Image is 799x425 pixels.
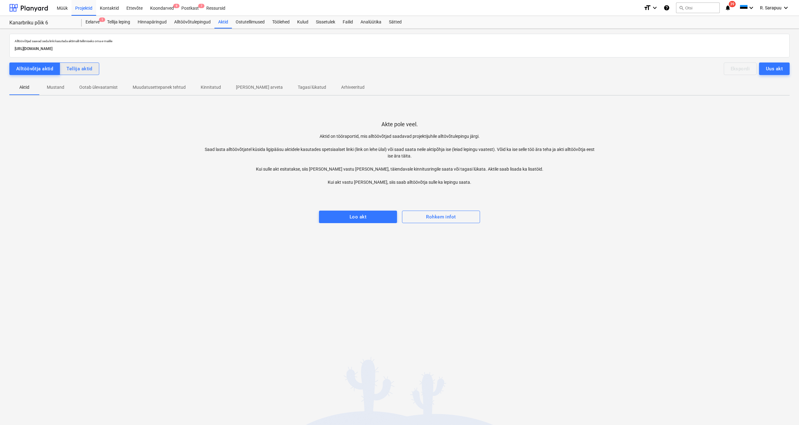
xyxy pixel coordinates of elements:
[82,16,103,28] a: Eelarve1
[60,62,99,75] button: Tellija aktid
[15,39,784,43] p: Alltöövõtjad saavad seda linki kasutada aktimalli tellimiseks oma e-mailile
[232,16,268,28] a: Ostutellimused
[782,4,790,12] i: keyboard_arrow_down
[134,16,170,28] a: Hinnapäringud
[214,16,232,28] a: Aktid
[729,1,736,7] span: 39
[173,4,179,8] span: 9
[15,46,784,52] p: [URL][DOMAIN_NAME]
[16,65,53,73] div: Alltöövõtja aktid
[679,5,684,10] span: search
[293,16,312,28] a: Kulud
[768,395,799,425] iframe: Chat Widget
[103,16,134,28] a: Tellija leping
[357,16,385,28] a: Analüütika
[385,16,405,28] a: Sätted
[17,84,32,91] p: Aktid
[298,84,326,91] p: Tagasi lükatud
[339,16,357,28] a: Failid
[66,65,92,73] div: Tellija aktid
[426,213,456,221] div: Rohkem infot
[198,4,204,8] span: 7
[204,133,595,186] p: Aktid on tööraportid, mis alltöövõtjad saadavad projektijuhile alltövõtulepingu järgi. Saad lasta...
[725,4,731,12] i: notifications
[9,62,60,75] button: Alltöövõtja aktid
[766,65,783,73] div: Uus akt
[133,84,186,91] p: Muudatusettepanek tehtud
[759,62,790,75] button: Uus akt
[99,17,105,22] span: 1
[82,16,103,28] div: Eelarve
[381,121,418,128] p: Akte pole veel.
[236,84,283,91] p: [PERSON_NAME] arveta
[341,84,365,91] p: Arhiveeritud
[79,84,118,91] p: Ootab ülevaatamist
[748,4,755,12] i: keyboard_arrow_down
[676,2,720,13] button: Otsi
[402,211,480,223] button: Rohkem infot
[319,211,397,223] button: Loo akt
[312,16,339,28] a: Sissetulek
[170,16,214,28] a: Alltöövõtulepingud
[644,4,651,12] i: format_size
[664,4,670,12] i: Abikeskus
[651,4,659,12] i: keyboard_arrow_down
[350,213,366,221] div: Loo akt
[9,20,74,26] div: Kanarbriku põik 6
[760,5,782,10] span: R. Sarapuu
[201,84,221,91] p: Kinnitatud
[268,16,293,28] a: Töölehed
[47,84,64,91] p: Mustand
